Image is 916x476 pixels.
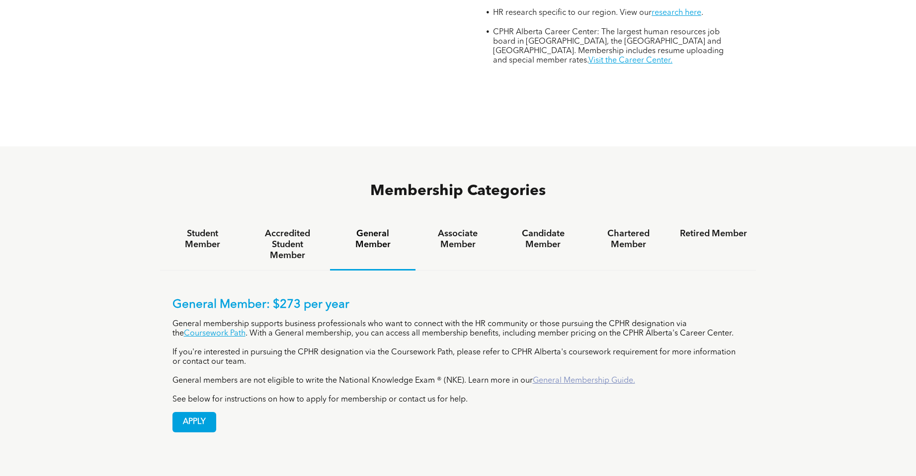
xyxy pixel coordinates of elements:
[172,298,744,312] p: General Member: $273 per year
[493,28,724,65] span: CPHR Alberta Career Center: The largest human resources job board in [GEOGRAPHIC_DATA], the [GEOG...
[370,184,546,199] span: Membership Categories
[172,320,744,339] p: General membership supports business professionals who want to connect with the HR community or t...
[254,228,321,261] h4: Accredited Student Member
[339,228,406,250] h4: General Member
[172,348,744,367] p: If you're interested in pursuing the CPHR designation via the Coursework Path, please refer to CP...
[172,412,216,432] a: APPLY
[493,9,652,17] span: HR research specific to our region. View our
[172,376,744,386] p: General members are not eligible to write the National Knowledge Exam ® (NKE). Learn more in our
[533,377,635,385] a: General Membership Guide.
[509,228,577,250] h4: Candidate Member
[588,57,672,65] a: Visit the Career Center.
[701,9,703,17] span: .
[424,228,492,250] h4: Associate Member
[172,395,744,405] p: See below for instructions on how to apply for membership or contact us for help.
[680,228,747,239] h4: Retired Member
[652,9,701,17] a: research here
[173,412,216,432] span: APPLY
[169,228,236,250] h4: Student Member
[595,228,662,250] h4: Chartered Member
[184,330,246,338] a: Coursework Path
